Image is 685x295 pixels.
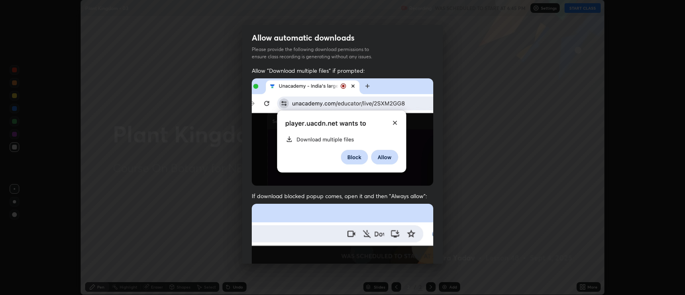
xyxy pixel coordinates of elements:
p: Please provide the following download permissions to ensure class recording is generating without... [252,46,382,60]
span: If download blocked popup comes, open it and then "Always allow": [252,192,433,200]
img: downloads-permission-allow.gif [252,78,433,186]
span: Allow "Download multiple files" if prompted: [252,67,433,74]
h2: Allow automatic downloads [252,33,355,43]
